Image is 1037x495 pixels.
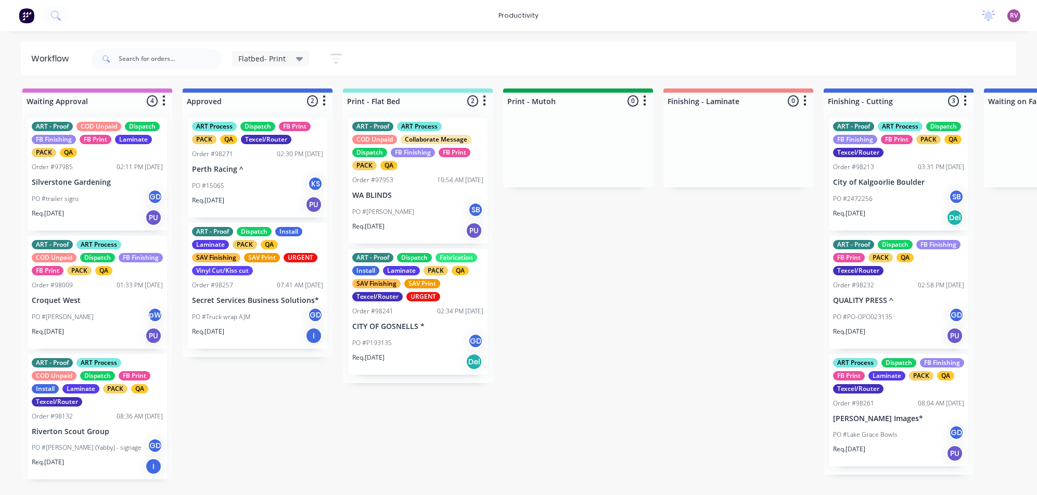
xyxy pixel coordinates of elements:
[192,240,229,249] div: Laminate
[32,296,163,305] p: Croquet West
[404,279,440,288] div: SAV Print
[468,333,483,349] div: GD
[119,253,163,262] div: FB Finishing
[383,266,420,275] div: Laminate
[192,181,224,191] p: PO #15065
[437,307,483,316] div: 02:34 PM [DATE]
[32,240,73,249] div: ART - Proof
[918,399,964,408] div: 08:04 AM [DATE]
[468,202,483,218] div: SB
[220,135,237,144] div: QA
[67,266,92,275] div: PACK
[32,443,142,452] p: PO #[PERSON_NAME] (Yabby) - signage
[833,178,964,187] p: City of Kalgoorlie Boulder
[76,240,121,249] div: ART Process
[145,458,162,475] div: I
[829,236,968,349] div: ART - ProofDispatchFB FinishingFB PrintPACKQATexcel/RouterOrder #9823202:58 PM [DATE]QUALITY PRES...
[32,427,163,436] p: Riverton Scout Group
[1010,11,1018,20] span: RV
[833,399,874,408] div: Order #98261
[32,148,56,157] div: PACK
[32,178,163,187] p: Silverstone Gardening
[881,358,916,367] div: Dispatch
[406,292,440,301] div: URGENT
[305,327,322,344] div: I
[868,371,905,380] div: Laminate
[80,253,115,262] div: Dispatch
[352,161,377,170] div: PACK
[833,445,865,454] p: Req. [DATE]
[833,358,878,367] div: ART Process
[493,8,544,23] div: productivity
[833,327,865,336] p: Req. [DATE]
[833,253,865,262] div: FB Print
[833,296,964,305] p: QUALITY PRESS ^
[437,175,483,185] div: 10:54 AM [DATE]
[868,253,893,262] div: PACK
[125,122,160,131] div: Dispatch
[833,148,884,157] div: Texcel/Router
[833,194,873,204] p: PO #2472256
[119,371,150,380] div: FB Print
[284,253,317,262] div: URGENT
[115,135,152,144] div: Laminate
[833,312,892,322] p: PO #PO-OPO023135
[424,266,448,275] div: PACK
[32,397,82,407] div: Texcel/Router
[397,253,432,262] div: Dispatch
[76,358,121,367] div: ART Process
[918,162,964,172] div: 03:31 PM [DATE]
[949,307,964,323] div: GD
[192,253,240,262] div: SAV Finishing
[897,253,914,262] div: QA
[352,322,483,331] p: CITY OF GOSNELLS *
[352,207,414,217] p: PO #[PERSON_NAME]
[119,48,222,69] input: Search for orders...
[32,312,94,322] p: PO #[PERSON_NAME]
[32,327,64,336] p: Req. [DATE]
[878,122,923,131] div: ART Process
[833,122,874,131] div: ART - Proof
[279,122,311,131] div: FB Print
[28,354,167,480] div: ART - ProofART ProcessCOD UnpaidDispatchFB PrintInstallLaminatePACKQATexcel/RouterOrder #9813208:...
[352,175,393,185] div: Order #97953
[937,371,954,380] div: QA
[80,371,115,380] div: Dispatch
[391,148,435,157] div: FB Finishing
[949,189,964,205] div: SB
[117,162,163,172] div: 02:11 PM [DATE]
[32,135,76,144] div: FB Finishing
[103,384,127,394] div: PACK
[833,414,964,423] p: [PERSON_NAME] Images*
[920,358,964,367] div: FB Finishing
[352,266,379,275] div: Install
[31,53,74,65] div: Workflow
[833,240,874,249] div: ART - Proof
[926,122,961,131] div: Dispatch
[829,118,968,231] div: ART - ProofART ProcessDispatchFB FinishingFB PrintPACKQATexcel/RouterOrder #9821303:31 PM [DATE]C...
[918,281,964,290] div: 02:58 PM [DATE]
[916,240,961,249] div: FB Finishing
[277,281,323,290] div: 07:41 AM [DATE]
[192,281,233,290] div: Order #98257
[32,122,73,131] div: ART - Proof
[117,412,163,421] div: 08:36 AM [DATE]
[192,196,224,205] p: Req. [DATE]
[352,222,385,231] p: Req. [DATE]
[19,8,34,23] img: Factory
[352,148,387,157] div: Dispatch
[949,425,964,440] div: GD
[833,162,874,172] div: Order #98213
[192,165,323,174] p: Perth Racing ^
[32,458,64,467] p: Req. [DATE]
[188,118,327,218] div: ART ProcessDispatchFB PrintPACKQATexcel/RouterOrder #9827102:30 PM [DATE]Perth Racing ^PO #15065K...
[192,312,250,322] p: PO #Truck wrap AJM
[352,307,393,316] div: Order #98241
[188,223,327,349] div: ART - ProofDispatchInstallLaminatePACKQASAV FinishingSAV PrintURGENTVinyl Cut/Kiss cutOrder #9825...
[348,118,488,244] div: ART - ProofART ProcessCOD UnpaidCollaborate MessageDispatchFB FinishingFB PrintPACKQAOrder #97953...
[32,281,73,290] div: Order #98009
[878,240,913,249] div: Dispatch
[380,161,398,170] div: QA
[275,227,302,236] div: Install
[277,149,323,159] div: 02:30 PM [DATE]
